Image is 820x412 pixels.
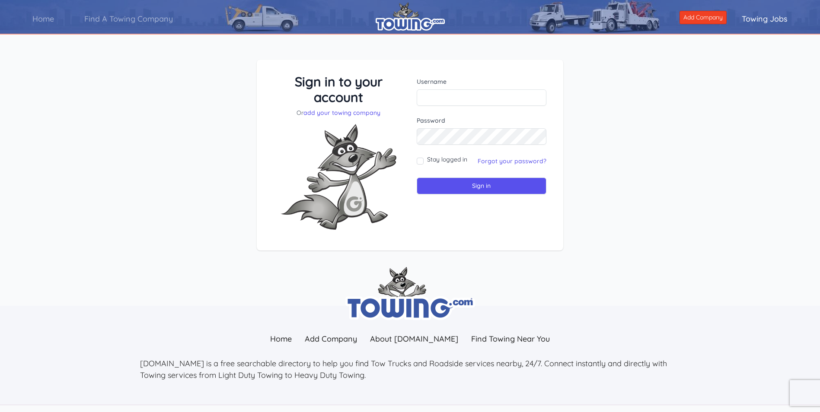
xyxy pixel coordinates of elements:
[427,155,467,164] label: Stay logged in
[417,116,547,125] label: Password
[417,77,547,86] label: Username
[274,117,403,237] img: Fox-Excited.png
[465,330,556,348] a: Find Towing Near You
[274,108,404,117] p: Or
[417,177,547,194] input: Sign in
[345,267,475,320] img: towing
[298,330,364,348] a: Add Company
[264,330,298,348] a: Home
[376,2,445,31] img: logo.png
[478,157,546,165] a: Forgot your password?
[69,6,188,31] a: Find A Towing Company
[727,6,803,31] a: Towing Jobs
[140,358,680,381] p: [DOMAIN_NAME] is a free searchable directory to help you find Tow Trucks and Roadside services ne...
[680,11,727,24] a: Add Company
[364,330,465,348] a: About [DOMAIN_NAME]
[274,74,404,105] h3: Sign in to your account
[303,109,380,117] a: add your towing company
[17,6,69,31] a: Home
